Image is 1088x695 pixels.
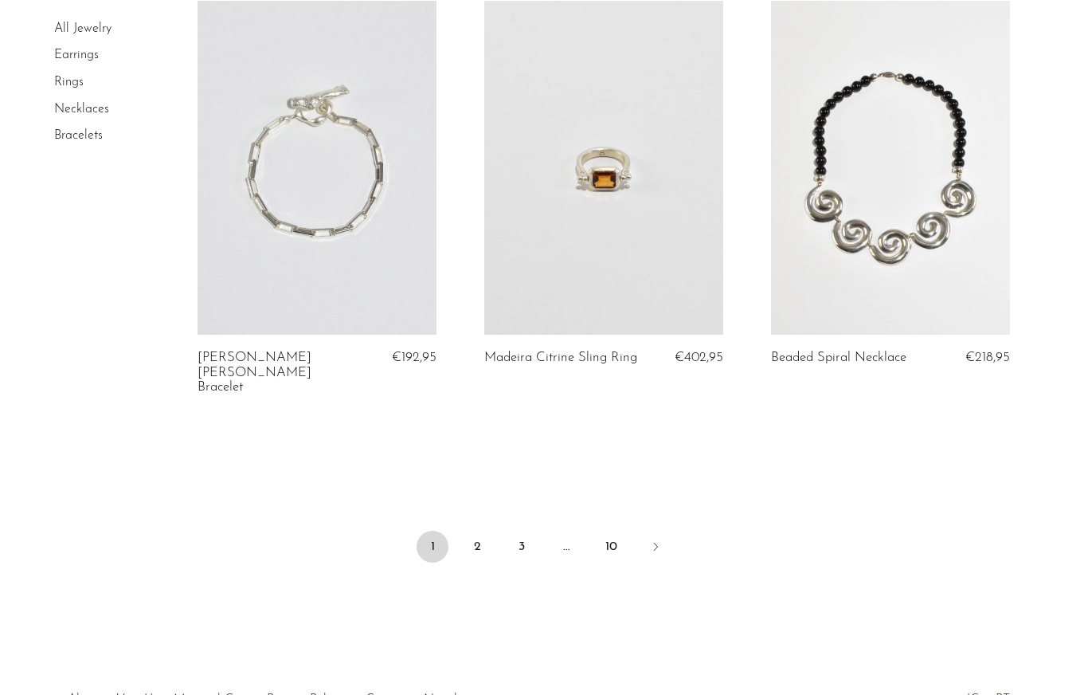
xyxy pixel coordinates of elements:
[54,76,84,88] a: Rings
[771,351,906,365] a: Beaded Spiral Necklace
[417,531,448,563] span: 1
[54,22,112,35] a: All Jewelry
[198,351,355,395] a: [PERSON_NAME] [PERSON_NAME] Bracelet
[54,49,99,62] a: Earrings
[595,531,627,563] a: 10
[461,531,493,563] a: 2
[392,351,436,364] span: €192,95
[550,531,582,563] span: …
[506,531,538,563] a: 3
[965,351,1010,364] span: €218,95
[54,129,103,142] a: Bracelets
[640,531,671,566] a: Next
[54,103,109,116] a: Necklaces
[484,351,637,365] a: Madeira Citrine Sling Ring
[675,351,723,364] span: €402,95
